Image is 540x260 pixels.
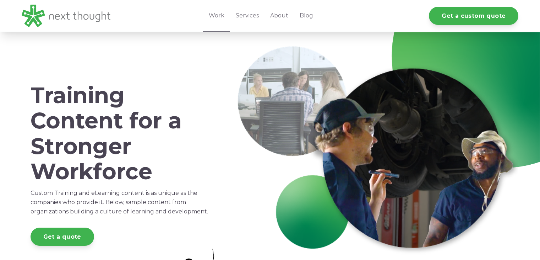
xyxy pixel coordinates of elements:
a: Get a custom quote [429,7,518,25]
a: Get a quote [31,228,94,246]
h1: Training Content for a Stronger Workforce [31,83,212,184]
img: Work-Header [234,43,518,258]
img: LG - NextThought Logo [22,5,110,27]
span: Custom Training and eLearning content is as unique as the companies who provide it. Below, sample... [31,190,208,215]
